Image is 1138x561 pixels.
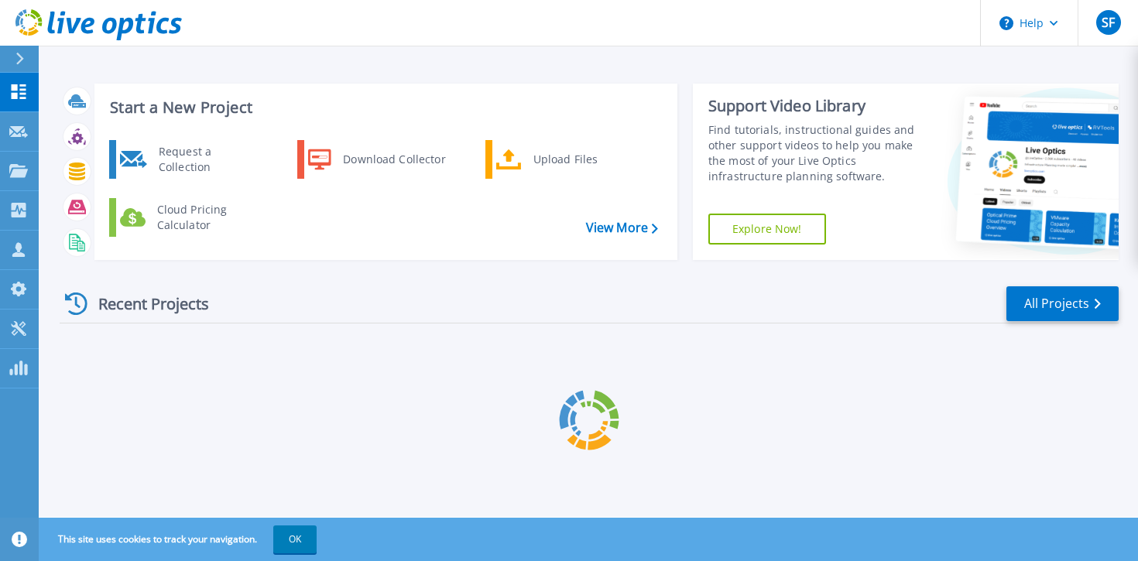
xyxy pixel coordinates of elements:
[1006,286,1119,321] a: All Projects
[109,140,268,179] a: Request a Collection
[526,144,640,175] div: Upload Files
[60,285,230,323] div: Recent Projects
[708,122,921,184] div: Find tutorials, instructional guides and other support videos to help you make the most of your L...
[485,140,644,179] a: Upload Files
[43,525,317,553] span: This site uses cookies to track your navigation.
[273,525,317,553] button: OK
[109,198,268,237] a: Cloud Pricing Calculator
[110,99,657,116] h3: Start a New Project
[708,96,921,116] div: Support Video Library
[297,140,456,179] a: Download Collector
[149,202,264,233] div: Cloud Pricing Calculator
[335,144,452,175] div: Download Collector
[708,214,826,245] a: Explore Now!
[586,221,658,235] a: View More
[1102,16,1115,29] span: SF
[151,144,264,175] div: Request a Collection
